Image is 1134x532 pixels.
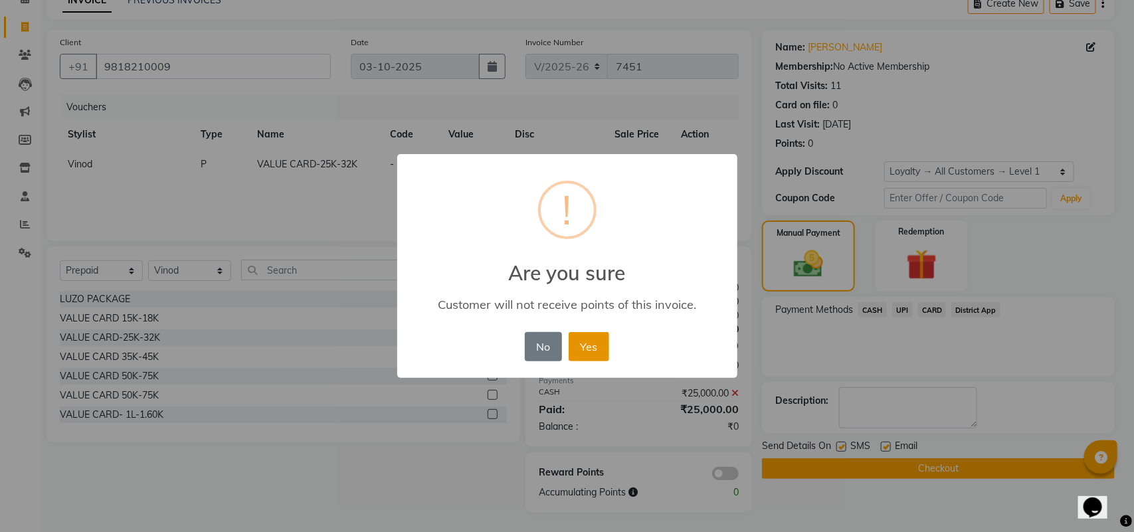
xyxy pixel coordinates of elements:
[525,332,562,361] button: No
[1078,479,1121,519] iframe: chat widget
[563,183,572,236] div: !
[569,332,609,361] button: Yes
[416,297,717,312] div: Customer will not receive points of this invoice.
[397,245,737,285] h2: Are you sure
